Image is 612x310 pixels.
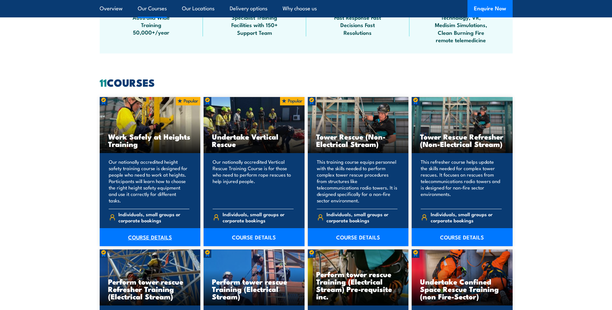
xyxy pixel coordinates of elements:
p: Our nationally accredited height safety training course is designed for people who need to work a... [109,159,190,204]
span: Fast Response Fast Decisions Fast Resolutions [329,14,387,36]
span: Specialist Training Facilities with 150+ Support Team [226,14,284,36]
span: Individuals, small groups or corporate bookings [118,211,189,223]
a: COURSE DETAILS [308,228,409,246]
span: Individuals, small groups or corporate bookings [431,211,502,223]
h3: Perform tower rescue Training (Electrical Stream) Pre-requisite inc. [316,270,400,300]
a: COURSE DETAILS [100,228,201,246]
h3: Tower Rescue (Non-Electrical Stream) [316,133,400,148]
h3: Work Safely at Heights Training [108,133,192,148]
h2: COURSES [100,78,513,87]
h3: Undertake Vertical Rescue [212,133,296,148]
a: COURSE DETAILS [204,228,305,246]
a: COURSE DETAILS [412,228,513,246]
p: This refresher course helps update the skills needed for complex tower rescues. It focuses on res... [421,159,502,204]
h3: Perform tower rescue Training (Electrical Stream) [212,278,296,300]
span: Individuals, small groups or corporate bookings [223,211,294,223]
strong: 11 [100,74,107,90]
p: This training course equips personnel with the skills needed to perform complex tower rescue proc... [317,159,398,204]
span: Technology, VR, Medisim Simulations, Clean Burning Fire remote telemedicine [432,14,490,44]
span: Individuals, small groups or corporate bookings [326,211,397,223]
span: Australia Wide Training 50,000+/year [122,14,180,36]
p: Our nationally accredited Vertical Rescue Training Course is for those who need to perform rope r... [213,159,294,204]
h3: Undertake Confined Space Rescue Training (non Fire-Sector) [420,278,504,300]
h3: Tower Rescue Refresher (Non-Electrical Stream) [420,133,504,148]
h3: Perform tower rescue Refresher Training (Electrical Stream) [108,278,192,300]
